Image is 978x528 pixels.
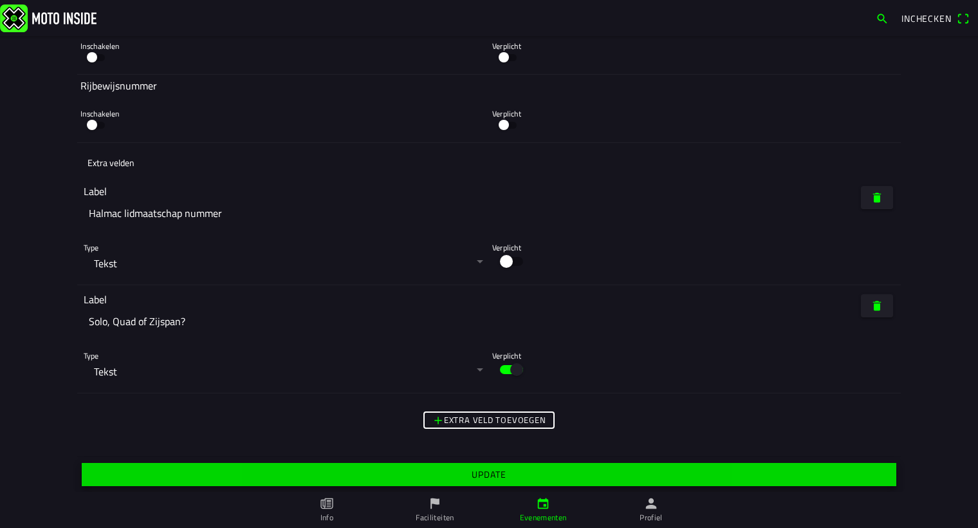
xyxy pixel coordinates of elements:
[320,512,333,523] ion-label: Info
[640,512,663,523] ion-label: Profiel
[492,40,797,52] ion-label: Verplicht
[901,12,952,25] span: Inchecken
[895,7,975,29] a: Incheckenqr scanner
[84,350,385,361] ion-label: Type
[320,496,334,511] ion-icon: paper
[536,496,550,511] ion-icon: calendar
[80,108,385,119] ion-label: Inschakelen
[77,75,901,97] ion-col: Rijbewijsnummer
[428,496,442,511] ion-icon: flag
[520,512,567,523] ion-label: Evenementen
[84,307,486,335] input: Geef dit veld een naam
[84,199,486,227] input: Geef dit veld een naam
[80,40,385,52] ion-label: Inschakelen
[492,350,794,361] ion-label: Verplicht
[84,241,385,253] ion-label: Type
[472,470,506,479] ion-text: Update
[88,156,134,169] ion-label: Extra velden
[492,108,797,119] ion-label: Verplicht
[492,241,794,253] ion-label: Verplicht
[84,184,107,199] ion-label: Label
[84,292,107,307] ion-label: Label
[423,411,555,429] ion-button: Extra veld toevoegen
[416,512,454,523] ion-label: Faciliteiten
[644,496,658,511] ion-icon: person
[869,7,895,29] a: search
